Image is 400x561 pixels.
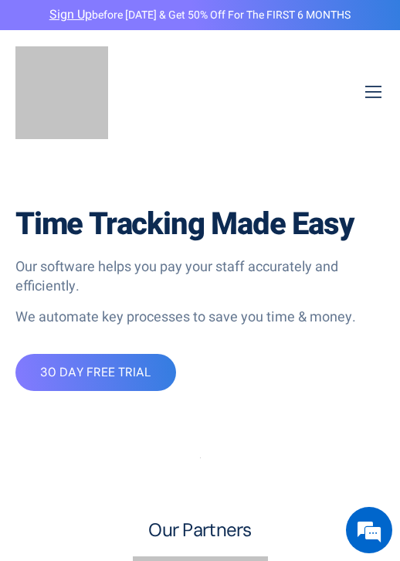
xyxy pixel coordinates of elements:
[40,366,151,379] span: 30 DAY FREE TRIAL
[15,208,354,242] h1: Time Tracking Made Easy
[15,354,176,391] a: 30 DAY FREE TRIAL
[200,457,201,458] img: modern-bald-manager-standing-at-digital-board-PMVSWNF.jpg
[49,5,92,24] a: Sign Up
[15,257,385,297] p: Our software helps you pay your staff accurately and efficiently.
[23,520,377,540] h2: Our Partners
[15,308,385,328] p: We automate key processes to save you time & money.
[12,8,388,22] p: before [DATE] & Get 50% Off for the FIRST 6 MONTHS
[363,81,385,104] button: open-menu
